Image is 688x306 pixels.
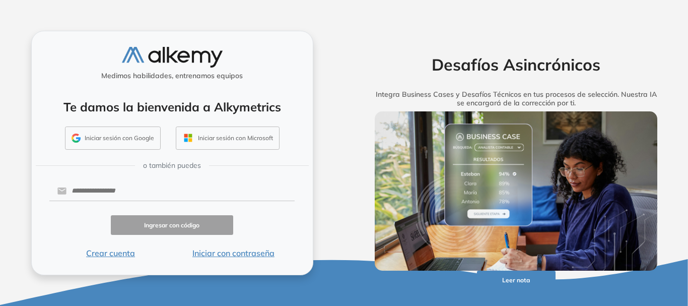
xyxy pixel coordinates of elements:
[176,127,280,150] button: Iniciar sesión con Microsoft
[477,271,556,290] button: Leer nota
[375,111,658,271] img: img-more-info
[638,258,688,306] iframe: Chat Widget
[49,247,172,259] button: Crear cuenta
[111,215,234,235] button: Ingresar con código
[72,134,81,143] img: GMAIL_ICON
[36,72,309,80] h5: Medimos habilidades, entrenamos equipos
[172,247,295,259] button: Iniciar con contraseña
[143,160,201,171] span: o también puedes
[359,90,673,107] h5: Integra Business Cases y Desafíos Técnicos en tus procesos de selección. Nuestra IA se encargará ...
[65,127,161,150] button: Iniciar sesión con Google
[359,55,673,74] h2: Desafíos Asincrónicos
[122,47,223,68] img: logo-alkemy
[182,132,194,144] img: OUTLOOK_ICON
[45,100,300,114] h4: Te damos la bienvenida a Alkymetrics
[638,258,688,306] div: Widget de chat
